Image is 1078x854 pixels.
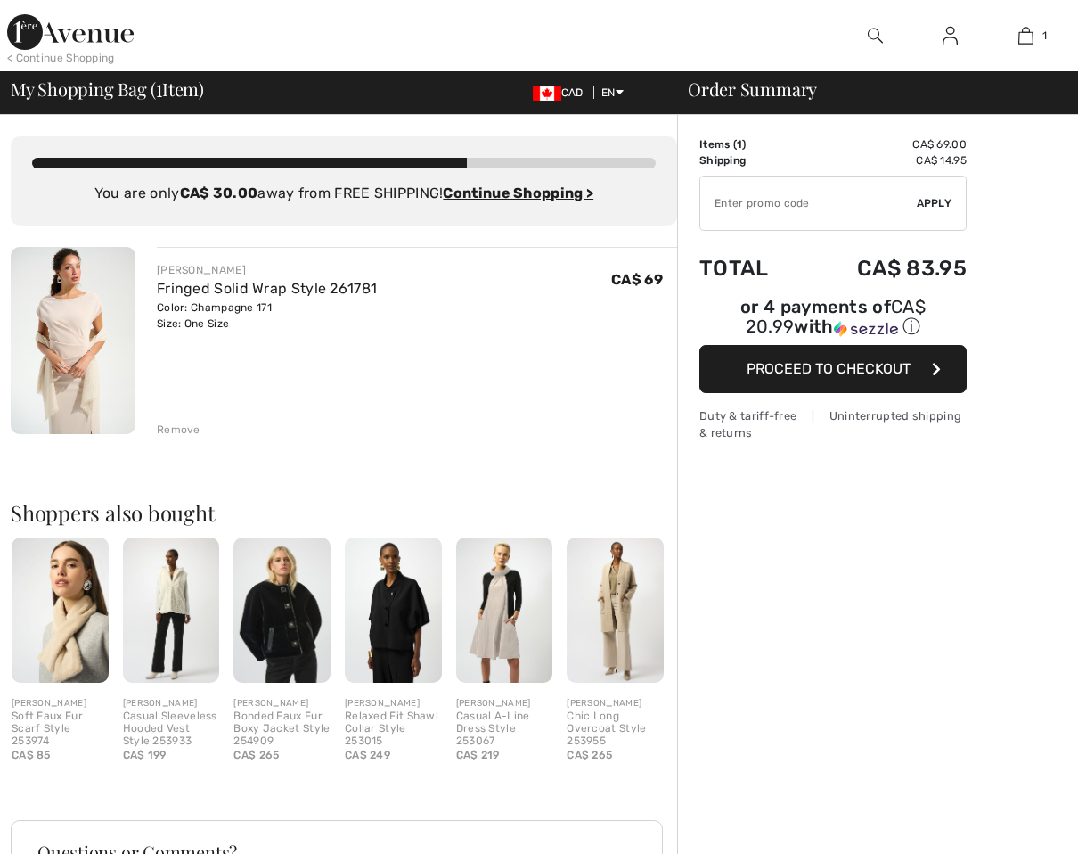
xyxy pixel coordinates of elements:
div: [PERSON_NAME] [456,697,553,710]
img: search the website [868,25,883,46]
td: CA$ 14.95 [803,152,967,168]
img: Soft Faux Fur Scarf Style 253974 [12,538,109,683]
span: CA$ 20.99 [746,296,926,337]
span: My Shopping Bag ( Item) [11,80,204,98]
img: Chic Long Overcoat Style 253955 [567,538,664,683]
div: Duty & tariff-free | Uninterrupted shipping & returns [699,407,967,441]
td: Items ( ) [699,136,803,152]
img: Fringed Solid Wrap Style 261781 [11,247,135,434]
div: Relaxed Fit Shawl Collar Style 253015 [345,710,442,747]
h2: Shoppers also bought [11,502,677,523]
div: Casual A-Line Dress Style 253067 [456,710,553,747]
button: Proceed to Checkout [699,345,967,393]
span: 1 [156,76,162,99]
div: [PERSON_NAME] [12,697,109,710]
span: CA$ 199 [123,749,167,761]
span: CAD [533,86,591,99]
span: Proceed to Checkout [747,360,911,377]
div: Color: Champagne 171 Size: One Size [157,300,377,332]
div: [PERSON_NAME] [345,697,442,710]
img: Bonded Faux Fur Boxy Jacket Style 254909 [233,538,331,683]
div: Soft Faux Fur Scarf Style 253974 [12,710,109,747]
div: or 4 payments of with [699,299,967,339]
span: 1 [1042,28,1047,44]
img: Relaxed Fit Shawl Collar Style 253015 [345,538,442,683]
div: Bonded Faux Fur Boxy Jacket Style 254909 [233,710,331,747]
span: CA$ 249 [345,749,390,761]
img: My Bag [1018,25,1033,46]
td: Total [699,238,803,299]
div: Remove [157,422,200,438]
span: CA$ 265 [233,749,279,761]
div: or 4 payments ofCA$ 20.99withSezzle Click to learn more about Sezzle [699,299,967,345]
img: Sezzle [834,321,898,337]
img: Casual Sleeveless Hooded Vest Style 253933 [123,538,220,683]
img: 1ère Avenue [7,14,134,50]
a: Fringed Solid Wrap Style 261781 [157,280,377,297]
div: [PERSON_NAME] [233,697,331,710]
img: Canadian Dollar [533,86,561,101]
a: Sign In [928,25,972,47]
td: CA$ 83.95 [803,238,967,299]
span: CA$ 85 [12,749,51,761]
div: [PERSON_NAME] [123,697,220,710]
a: 1 [989,25,1063,46]
div: [PERSON_NAME] [157,262,377,278]
strong: CA$ 30.00 [180,185,258,201]
a: Continue Shopping > [443,185,593,201]
div: You are only away from FREE SHIPPING! [32,183,656,204]
span: CA$ 219 [456,749,500,761]
img: Casual A-Line Dress Style 253067 [456,538,553,683]
div: Chic Long Overcoat Style 253955 [567,710,664,747]
div: [PERSON_NAME] [567,697,664,710]
div: Casual Sleeveless Hooded Vest Style 253933 [123,710,220,747]
td: Shipping [699,152,803,168]
img: My Info [943,25,958,46]
span: 1 [737,138,742,151]
span: Apply [917,195,952,211]
span: EN [601,86,624,99]
input: Promo code [700,177,917,230]
td: CA$ 69.00 [803,136,967,152]
div: < Continue Shopping [7,50,115,66]
div: Order Summary [666,80,1067,98]
span: CA$ 69 [611,271,663,288]
span: CA$ 265 [567,749,612,761]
